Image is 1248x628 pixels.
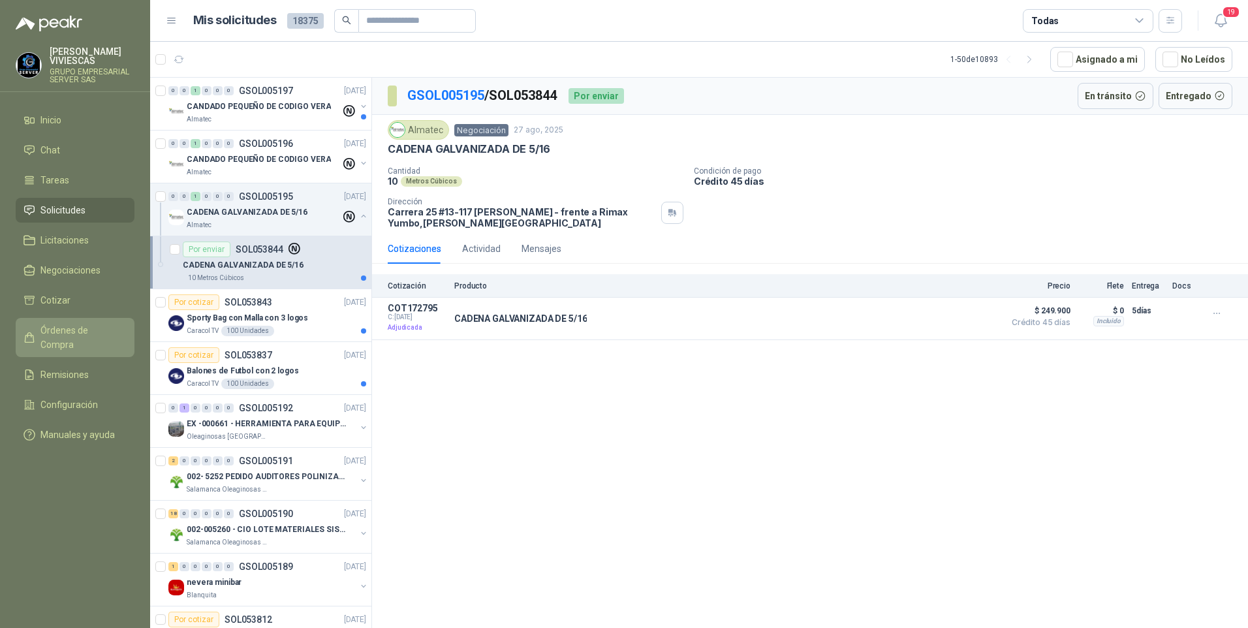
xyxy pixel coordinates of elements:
div: 0 [224,562,234,571]
p: GSOL005191 [239,456,293,465]
div: Metros Cúbicos [401,176,462,187]
p: 27 ago, 2025 [514,124,563,136]
a: Negociación [454,125,508,135]
p: [DATE] [344,561,366,573]
span: Solicitudes [40,203,86,217]
p: nevera minibar [187,576,242,589]
a: Tareas [16,168,134,193]
a: GSOL005195 [407,87,484,103]
a: Remisiones [16,362,134,387]
p: SOL053812 [225,615,272,624]
p: [DATE] [344,402,366,415]
a: 18 0 0 0 0 0 GSOL005190[DATE] Company Logo002-005260 - CIO LOTE MATERIALES SISTEMA HIDRAULICSalam... [168,506,369,548]
button: No Leídos [1155,47,1232,72]
div: Cotizaciones [388,242,441,256]
span: Inicio [40,113,61,127]
p: Sporty Bag con Malla con 3 logos [187,312,308,324]
p: CANDADO PEQUEÑO DE CODIGO VERA [187,153,331,166]
p: 002- 5252 PEDIDO AUDITORES POLINIZACIÓN [187,471,349,483]
p: CADENA GALVANIZADA DE 5/16 [187,206,307,219]
div: 0 [213,139,223,148]
p: [DATE] [344,455,366,467]
div: Mensajes [522,242,561,256]
div: Por cotizar [168,347,219,363]
div: 0 [202,562,211,571]
a: Por cotizarSOL053843[DATE] Company LogoSporty Bag con Malla con 3 logosCaracol TV100 Unidades [150,289,371,342]
p: GRUPO EMPRESARIAL SERVER SAS [50,68,134,84]
p: Crédito 45 días [694,176,1243,187]
img: Logo peakr [16,16,82,31]
div: 0 [179,86,189,95]
div: 0 [179,562,189,571]
div: Por cotizar [168,294,219,310]
span: Tareas [40,173,69,187]
div: Por enviar [569,88,624,104]
span: Configuración [40,398,98,412]
div: 0 [213,509,223,518]
p: GSOL005190 [239,509,293,518]
p: [PERSON_NAME] VIVIESCAS [50,47,134,65]
img: Company Logo [390,123,405,137]
p: [DATE] [344,191,366,203]
div: Actividad [462,242,501,256]
p: Flete [1078,281,1124,290]
div: 0 [191,403,200,413]
div: 0 [224,139,234,148]
div: 0 [202,139,211,148]
a: 1 0 0 0 0 0 GSOL005189[DATE] Company Logonevera minibarBlanquita [168,559,369,601]
div: 0 [202,192,211,201]
p: SOL053844 [236,245,283,254]
div: 0 [213,403,223,413]
p: Cotización [388,281,446,290]
div: 0 [224,456,234,465]
div: 0 [224,403,234,413]
div: Todas [1031,14,1059,28]
p: Dirección [388,197,656,206]
div: 0 [213,192,223,201]
img: Company Logo [168,474,184,490]
p: Almatec [187,220,211,230]
a: 0 0 1 0 0 0 GSOL005195[DATE] Company LogoCADENA GALVANIZADA DE 5/16Almatec [168,189,369,230]
div: 18 [168,509,178,518]
p: GSOL005197 [239,86,293,95]
div: 0 [213,562,223,571]
p: [DATE] [344,138,366,150]
p: Salamanca Oleaginosas SAS [187,537,269,548]
img: Company Logo [168,527,184,542]
span: Cotizar [40,293,70,307]
p: / SOL053844 [407,86,558,106]
span: 18375 [287,13,324,29]
button: 19 [1209,9,1232,33]
p: [DATE] [344,296,366,309]
img: Company Logo [168,157,184,172]
p: Almatec [187,114,211,125]
img: Company Logo [168,421,184,437]
span: Manuales y ayuda [40,428,115,442]
div: 0 [168,86,178,95]
p: [DATE] [344,349,366,362]
div: 1 [191,139,200,148]
div: 10 Metros Cúbicos [183,273,249,283]
p: Carrera 25 #13-117 [PERSON_NAME] - frente a Rimax Yumbo , [PERSON_NAME][GEOGRAPHIC_DATA] [388,206,656,228]
p: Caracol TV [187,379,219,389]
a: Chat [16,138,134,163]
p: Docs [1172,281,1198,290]
div: 1 - 50 de 10893 [950,49,1040,70]
div: 0 [202,456,211,465]
div: 0 [224,509,234,518]
p: Balones de Futbol con 2 logos [187,365,299,377]
p: Cantidad [388,166,683,176]
div: 1 [168,562,178,571]
p: Entrega [1132,281,1164,290]
div: 0 [168,192,178,201]
p: $ 0 [1078,303,1124,319]
img: Company Logo [168,368,184,384]
p: Condición de pago [694,166,1243,176]
p: Blanquita [187,590,217,601]
p: [DATE] [344,508,366,520]
span: Negociaciones [40,263,101,277]
div: 100 Unidades [221,326,274,336]
p: Adjudicada [388,321,446,334]
p: GSOL005196 [239,139,293,148]
a: Configuración [16,392,134,417]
